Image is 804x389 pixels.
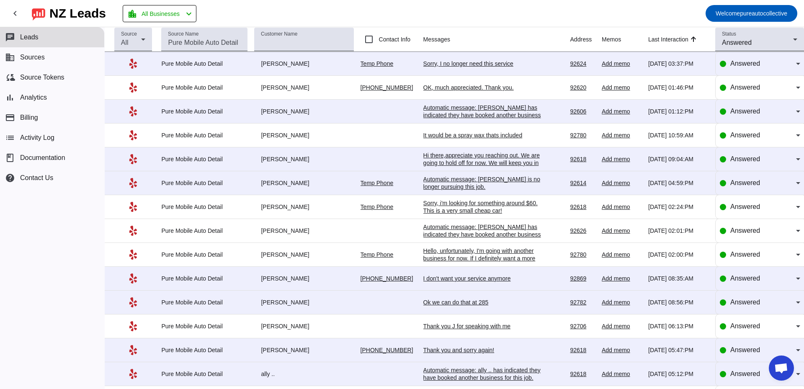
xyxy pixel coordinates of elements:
div: Hello, unfortunately, I'm going with another business for now. If I definitely want a more detail... [423,247,549,285]
mat-icon: list [5,133,15,143]
mat-icon: Yelp [128,345,138,355]
span: book [5,153,15,163]
div: Add memo [602,227,642,234]
div: [DATE] 02:24:PM [648,203,709,211]
mat-icon: bar_chart [5,93,15,103]
th: Address [570,27,602,52]
mat-icon: Yelp [128,297,138,307]
div: Pure Mobile Auto Detail [161,275,247,282]
div: [DATE] 04:59:PM [648,179,709,187]
button: Welcomepureautocollective [706,5,797,22]
div: Pure Mobile Auto Detail [161,370,247,378]
a: Temp Phone [361,60,394,67]
mat-icon: Yelp [128,250,138,260]
div: 92624 [570,60,595,67]
div: Add memo [602,275,642,282]
span: Answered [730,131,760,139]
div: ally .. [254,370,353,378]
label: Contact Info [377,35,411,44]
div: Automatic message: [PERSON_NAME] has indicated they have booked another business for this job. [423,223,549,246]
div: 92618 [570,346,595,354]
span: Documentation [20,154,65,162]
div: [PERSON_NAME] [254,322,353,330]
div: Pure Mobile Auto Detail [161,227,247,234]
div: Add memo [602,131,642,139]
div: [PERSON_NAME] [254,179,353,187]
div: Add memo [602,370,642,378]
div: It would be a spray wax thats included [423,131,549,139]
button: All Businesses [123,5,196,22]
mat-icon: Yelp [128,321,138,331]
div: Add memo [602,108,642,115]
a: Temp Phone [361,180,394,186]
div: Sorry, i'm looking for something around $60. This is a very small cheap car! [423,199,549,214]
span: Analytics [20,94,47,101]
div: [DATE] 08:35:AM [648,275,709,282]
div: Add memo [602,179,642,187]
span: Answered [730,275,760,282]
span: Welcome [716,10,740,17]
div: Ok we can do that at 285 [423,299,549,306]
div: Add memo [602,155,642,163]
mat-icon: Yelp [128,82,138,93]
div: 92869 [570,275,595,282]
mat-icon: chevron_left [10,8,20,18]
mat-icon: Yelp [128,154,138,164]
div: Pure Mobile Auto Detail [161,60,247,67]
mat-icon: help [5,173,15,183]
div: [PERSON_NAME] [254,251,353,258]
div: Sorry, I no longer need this service [423,60,549,67]
mat-icon: payment [5,113,15,123]
div: 92780 [570,251,595,258]
div: [PERSON_NAME] [254,84,353,91]
a: Open chat [769,356,794,381]
div: [PERSON_NAME] [254,275,353,282]
div: Pure Mobile Auto Detail [161,131,247,139]
div: Thank you and sorry again! [423,346,549,354]
div: Automatic message: [PERSON_NAME] is no longer pursuing this job. [423,175,549,191]
span: Answered [730,370,760,377]
div: Add memo [602,299,642,306]
div: Pure Mobile Auto Detail [161,203,247,211]
span: Activity Log [20,134,54,142]
div: Add memo [602,251,642,258]
mat-icon: Yelp [128,178,138,188]
div: Last Interaction [648,35,688,44]
span: Answered [730,346,760,353]
span: Answered [730,203,760,210]
div: Pure Mobile Auto Detail [161,346,247,354]
mat-icon: chevron_left [184,9,194,19]
mat-icon: chat [5,32,15,42]
span: Answered [730,227,760,234]
span: pureautocollective [716,8,787,19]
div: [DATE] 08:56:PM [648,299,709,306]
a: [PHONE_NUMBER] [361,347,413,353]
div: Pure Mobile Auto Detail [161,179,247,187]
span: Billing [20,114,38,121]
div: Add memo [602,203,642,211]
span: Answered [730,84,760,91]
img: logo [32,6,45,21]
div: 92780 [570,131,595,139]
span: All Businesses [142,8,180,20]
div: [DATE] 05:47:PM [648,346,709,354]
span: Answered [730,155,760,162]
th: Messages [423,27,570,52]
div: Add memo [602,322,642,330]
div: [DATE] 06:13:PM [648,322,709,330]
mat-icon: Yelp [128,106,138,116]
div: 92706 [570,322,595,330]
div: 92782 [570,299,595,306]
span: Leads [20,33,39,41]
div: 92626 [570,227,595,234]
div: [PERSON_NAME] [254,131,353,139]
span: Answered [730,60,760,67]
div: 92606 [570,108,595,115]
div: Pure Mobile Auto Detail [161,251,247,258]
mat-icon: cloud_sync [5,72,15,82]
div: 92614 [570,179,595,187]
mat-label: Source [121,31,137,37]
div: [PERSON_NAME] [254,227,353,234]
div: [DATE] 10:59:AM [648,131,709,139]
mat-icon: Yelp [128,59,138,69]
